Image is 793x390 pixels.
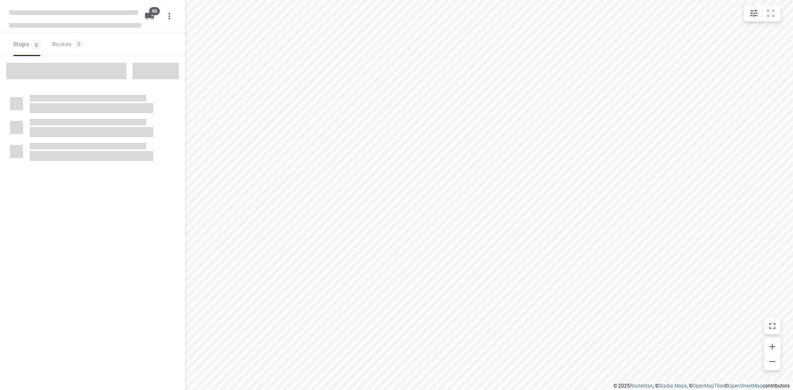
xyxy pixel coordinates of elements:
a: OpenStreetMap [728,383,762,389]
a: Routetitan [630,383,653,389]
a: OpenMapTiles [693,383,724,389]
li: © 2025 , © , © © contributors [613,383,790,389]
div: small contained button group [744,5,781,21]
a: Stadia Maps [659,383,687,389]
button: Map settings [746,5,762,21]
